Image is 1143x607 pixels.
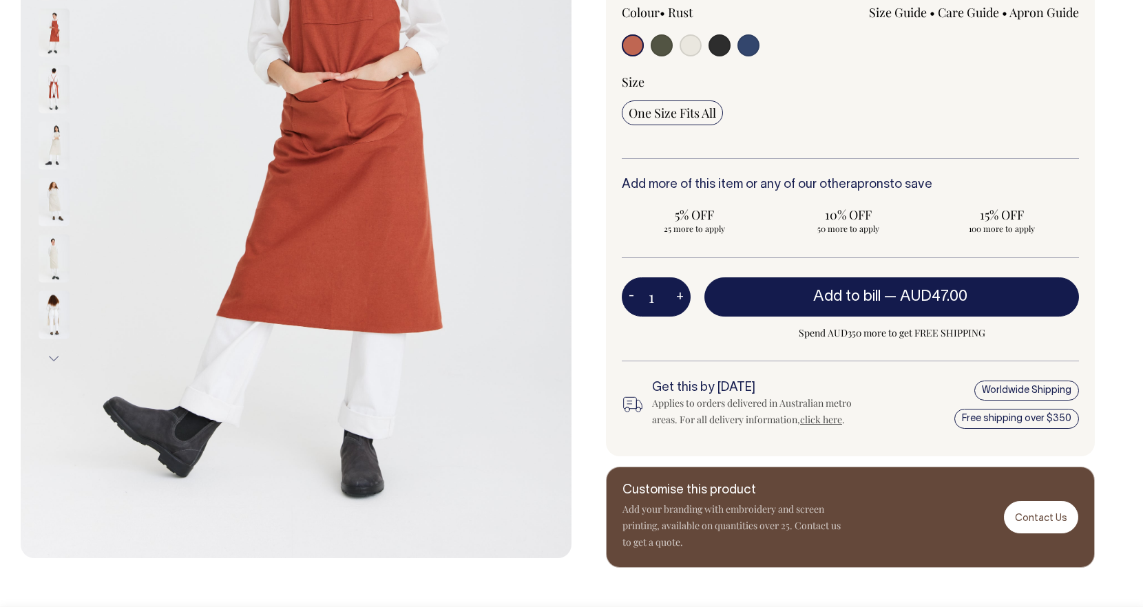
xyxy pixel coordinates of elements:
[1004,501,1078,533] a: Contact Us
[39,234,70,282] img: natural
[775,202,921,238] input: 10% OFF 50 more to apply
[1002,4,1007,21] span: •
[622,178,1079,192] h6: Add more of this item or any of our other to save
[938,4,999,21] a: Care Guide
[1009,4,1079,21] a: Apron Guide
[622,74,1079,90] div: Size
[39,178,70,226] img: natural
[936,223,1068,234] span: 100 more to apply
[900,290,967,303] span: AUD47.00
[652,395,871,428] div: Applies to orders delivered in Australian metro areas. For all delivery information, .
[39,65,70,113] img: rust
[704,277,1079,316] button: Add to bill —AUD47.00
[813,290,881,303] span: Add to bill
[622,284,641,311] button: -
[930,202,1075,238] input: 15% OFF 100 more to apply
[39,121,70,169] img: natural
[39,8,70,56] img: rust
[800,413,842,426] a: click here
[622,100,723,125] input: One Size Fits All
[39,290,70,339] img: natural
[668,4,693,21] label: Rust
[930,4,935,21] span: •
[704,325,1079,341] span: Spend AUD350 more to get FREE SHIPPING
[669,284,691,311] button: +
[660,4,665,21] span: •
[43,343,64,374] button: Next
[629,105,716,121] span: One Size Fits All
[622,202,767,238] input: 5% OFF 25 more to apply
[629,223,760,234] span: 25 more to apply
[622,501,843,551] p: Add your branding with embroidery and screen printing, available on quantities over 25. Contact u...
[782,206,914,223] span: 10% OFF
[629,206,760,223] span: 5% OFF
[652,381,871,395] h6: Get this by [DATE]
[869,4,927,21] a: Size Guide
[884,290,971,303] span: —
[936,206,1068,223] span: 15% OFF
[850,179,890,191] a: aprons
[622,484,843,498] h6: Customise this product
[622,4,805,21] div: Colour
[782,223,914,234] span: 50 more to apply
